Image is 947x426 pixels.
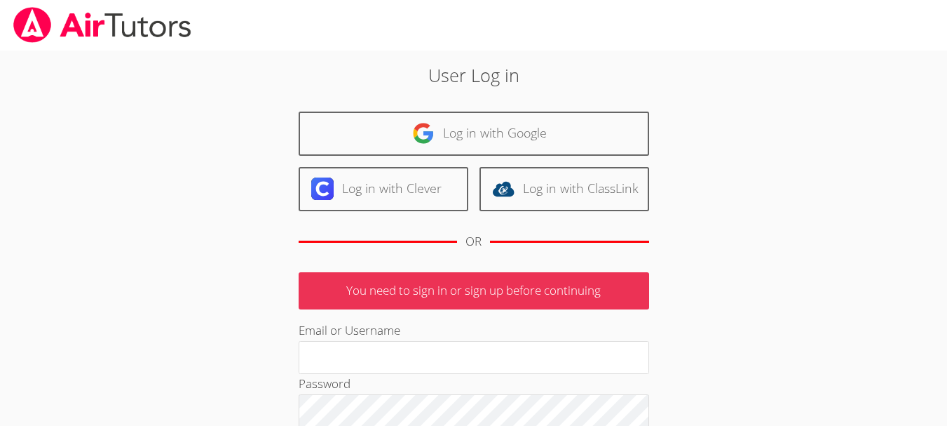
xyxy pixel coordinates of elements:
img: classlink-logo-d6bb404cc1216ec64c9a2012d9dc4662098be43eaf13dc465df04b49fa7ab582.svg [492,178,515,200]
img: airtutors_banner-c4298cdbf04f3fff15de1276eac7730deb9818008684d7c2e4769d2f7ddbe033.png [12,7,193,43]
img: clever-logo-6eab21bc6e7a338710f1a6ff85c0baf02591cd810cc4098c63d3a4b26e2feb20.svg [311,178,334,200]
a: Log in with Google [299,112,649,156]
img: google-logo-50288ca7cdecda66e5e0955fdab243c47b7ad437acaf1139b6f446037453330a.svg [412,122,435,145]
h2: User Log in [218,62,730,88]
label: Email or Username [299,322,400,338]
a: Log in with Clever [299,167,468,211]
p: You need to sign in or sign up before continuing [299,272,649,309]
label: Password [299,375,350,392]
a: Log in with ClassLink [479,167,649,211]
div: OR [465,232,482,252]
